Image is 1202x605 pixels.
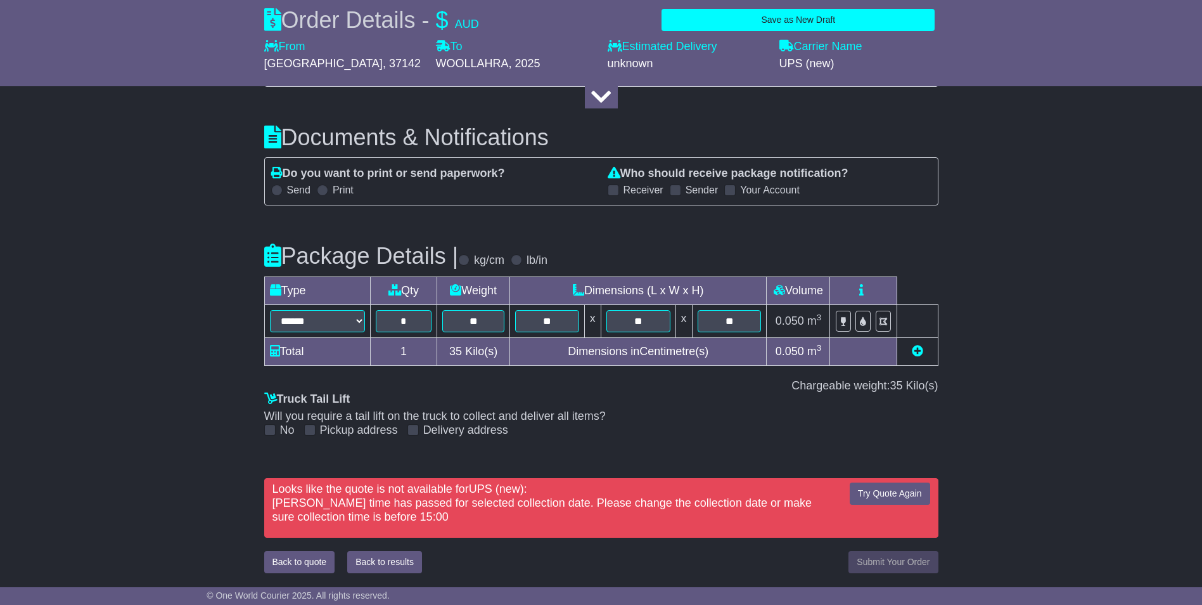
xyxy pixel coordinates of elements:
div: Will you require a tail lift on the truck to collect and deliver all items? [264,410,938,424]
span: 35 [890,379,902,392]
button: Back to results [347,551,422,573]
td: 1 [370,337,437,365]
td: Qty [370,276,437,304]
div: unknown [608,57,767,71]
a: Add new item [912,345,923,358]
span: m [807,345,822,358]
label: kg/cm [474,254,504,268]
span: , 37142 [383,57,421,70]
button: Try Quote Again [850,483,930,505]
label: Do you want to print or send paperwork? [271,167,505,181]
div: Order Details - [264,6,479,34]
span: $ [436,7,449,33]
label: Estimated Delivery [608,40,767,54]
sup: 3 [817,343,822,353]
label: Carrier Name [779,40,862,54]
span: 0.050 [776,315,804,327]
td: Total [264,337,370,365]
span: 0.050 [776,345,804,358]
span: m [807,315,822,327]
h3: Package Details | [264,244,459,269]
td: Kilo(s) [437,337,510,365]
span: , 2025 [509,57,540,70]
h3: Documents & Notifications [264,125,938,150]
label: Delivery address [423,424,508,438]
div: [PERSON_NAME] time has passed for selected collection date. Please change the collection date or ... [272,497,837,524]
td: Weight [437,276,510,304]
div: UPS (new) [779,57,938,71]
span: Submit Your Order [857,557,930,567]
span: [GEOGRAPHIC_DATA] [264,57,383,70]
label: Print [333,184,354,196]
div: Looks like the quote is not available for : [266,483,843,524]
td: Dimensions (L x W x H) [509,276,767,304]
span: © One World Courier 2025. All rights reserved. [207,590,390,601]
label: Receiver [623,184,663,196]
td: x [675,304,692,337]
td: Volume [767,276,830,304]
label: Who should receive package notification? [608,167,848,181]
button: Submit Your Order [848,551,938,573]
span: AUD [455,18,479,30]
label: From [264,40,305,54]
div: Chargeable weight: Kilo(s) [264,379,938,393]
label: Truck Tail Lift [264,393,350,407]
label: No [280,424,295,438]
sup: 3 [817,313,822,322]
label: Send [287,184,310,196]
button: Back to quote [264,551,335,573]
label: Sender [686,184,719,196]
span: WOOLLAHRA [436,57,509,70]
span: 35 [449,345,462,358]
label: Pickup address [320,424,398,438]
td: x [584,304,601,337]
label: lb/in [527,254,547,268]
label: To [436,40,463,54]
td: Type [264,276,370,304]
td: Dimensions in Centimetre(s) [509,337,767,365]
button: Save as New Draft [662,9,935,31]
span: UPS (new) [469,483,524,495]
label: Your Account [740,184,800,196]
